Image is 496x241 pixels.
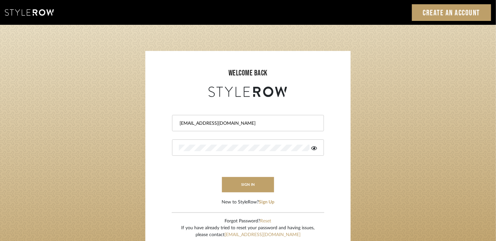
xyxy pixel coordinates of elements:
[222,199,274,206] div: New to StyleRow?
[182,225,315,238] div: If you have already tried to reset your password and having issues, please contact
[222,177,274,192] button: sign in
[260,218,271,225] button: Reset
[412,4,491,21] a: Create an Account
[179,120,315,127] input: Email Address
[182,218,315,225] div: Forgot Password?
[259,199,274,206] button: Sign Up
[225,233,300,237] a: [EMAIL_ADDRESS][DOMAIN_NAME]
[152,67,344,79] div: welcome back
